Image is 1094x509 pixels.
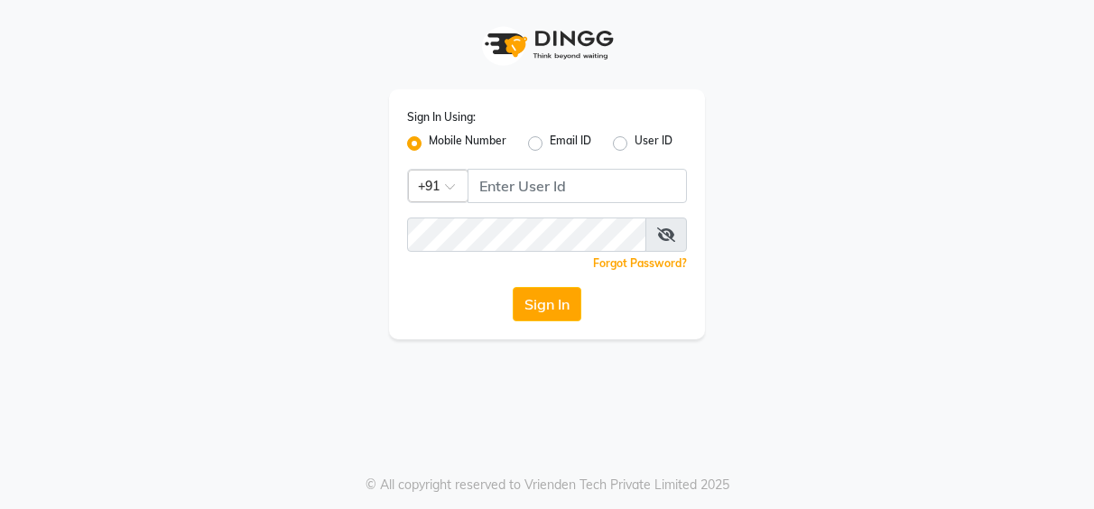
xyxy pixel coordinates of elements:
label: User ID [635,133,672,154]
input: Username [468,169,687,203]
img: logo1.svg [475,18,619,71]
a: Forgot Password? [593,256,687,270]
input: Username [407,217,646,252]
label: Mobile Number [429,133,506,154]
button: Sign In [513,287,581,321]
label: Email ID [550,133,591,154]
label: Sign In Using: [407,109,476,125]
